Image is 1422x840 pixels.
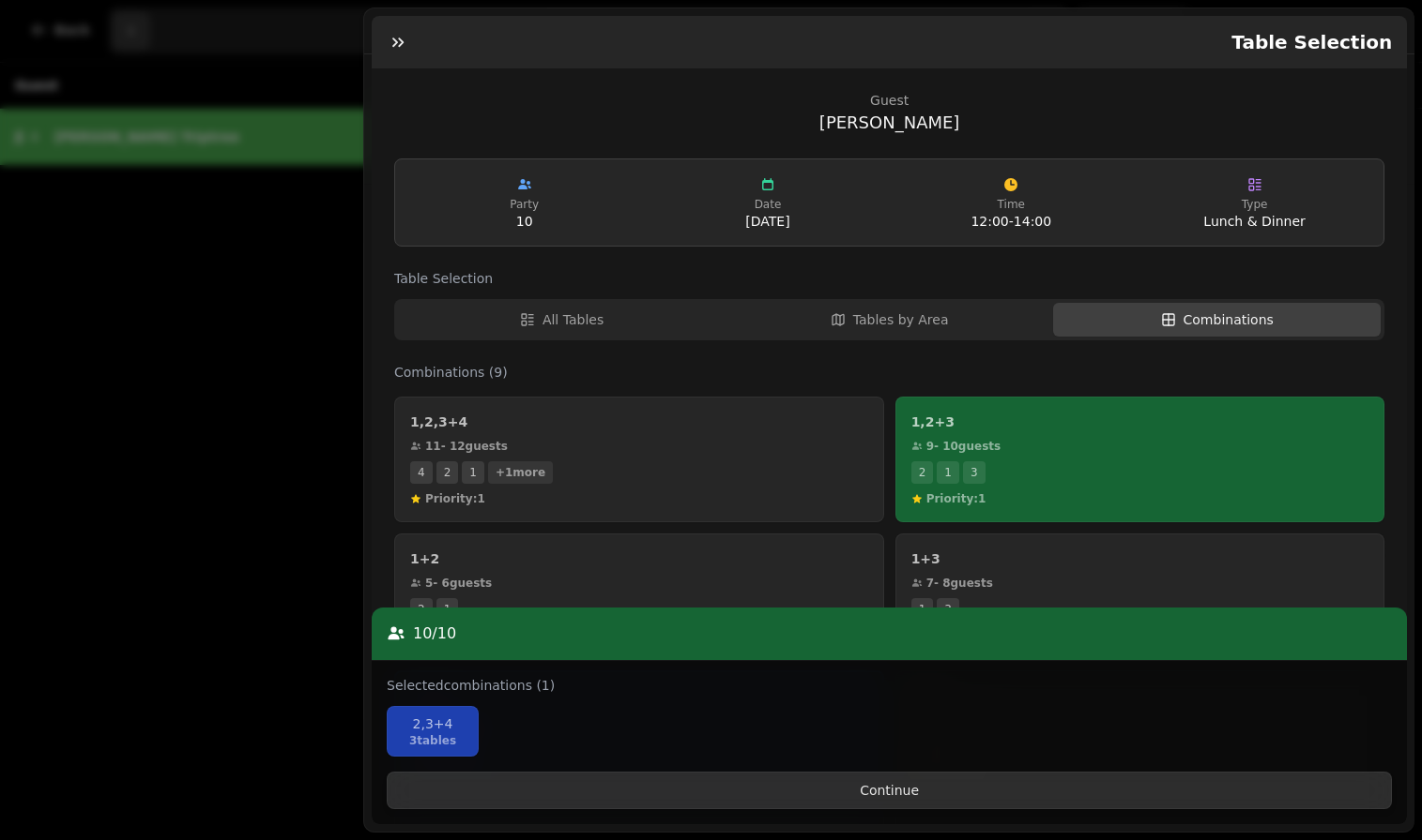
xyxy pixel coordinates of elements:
span: 3 [937,598,959,621]
span: Priority: 1 [925,491,986,506]
p: Date [653,197,881,212]
span: Tables by Area [852,310,948,329]
p: Time [896,197,1124,212]
span: 7 - 8 guests [925,576,992,591]
span: Combinations [1183,310,1273,329]
p: Party [410,197,638,212]
span: 1 [910,598,933,621]
span: 4 [410,461,433,484]
p: 12:00 - 14:00 [896,212,1124,231]
span: 1 [937,461,959,484]
button: Tables by Area [726,303,1053,337]
p: [PERSON_NAME] [394,110,1384,136]
span: + 1 more [488,461,553,484]
span: 5 - 6 guests [425,576,492,591]
button: 1,2,3+411- 12guests421+1morePriority:1 [394,397,884,522]
p: 1+2 [410,549,868,568]
label: Combinations ( 9 ) [394,363,1384,382]
span: 1 [462,461,484,484]
button: Continue [387,772,1392,809]
span: 2 [436,461,458,484]
button: 1+25- 6guests21Priority:1 [394,533,884,659]
p: 2,3+4 [395,714,470,733]
span: 3 [963,461,986,484]
p: [DATE] [653,212,881,231]
label: Table Selection [394,269,1384,288]
p: Lunch & Dinner [1140,212,1368,231]
button: 1+37- 8guests13Priority:1 [894,533,1384,659]
span: 2 [410,598,433,621]
span: Priority: 1 [425,491,485,506]
p: 10 / 10 [413,622,456,645]
p: 1,2,3+4 [410,412,868,431]
label: Selected combinations (1) [387,676,555,695]
p: 3 tables [395,733,470,748]
p: Type [1140,197,1368,212]
span: 9 - 10 guests [925,439,1001,454]
span: 2 [910,461,933,484]
button: Combinations [1053,303,1381,337]
span: All Tables [543,310,604,329]
span: Continue [403,784,1376,797]
span: 11 - 12 guests [425,439,508,454]
p: 1,2+3 [910,412,1368,431]
span: 1 [436,598,458,621]
p: 10 [410,212,638,231]
p: 1+3 [910,549,1368,568]
button: 2,3+43tables [387,706,479,757]
button: 1,2+39- 10guests213Priority:1 [894,397,1384,522]
button: All Tables [398,303,726,337]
